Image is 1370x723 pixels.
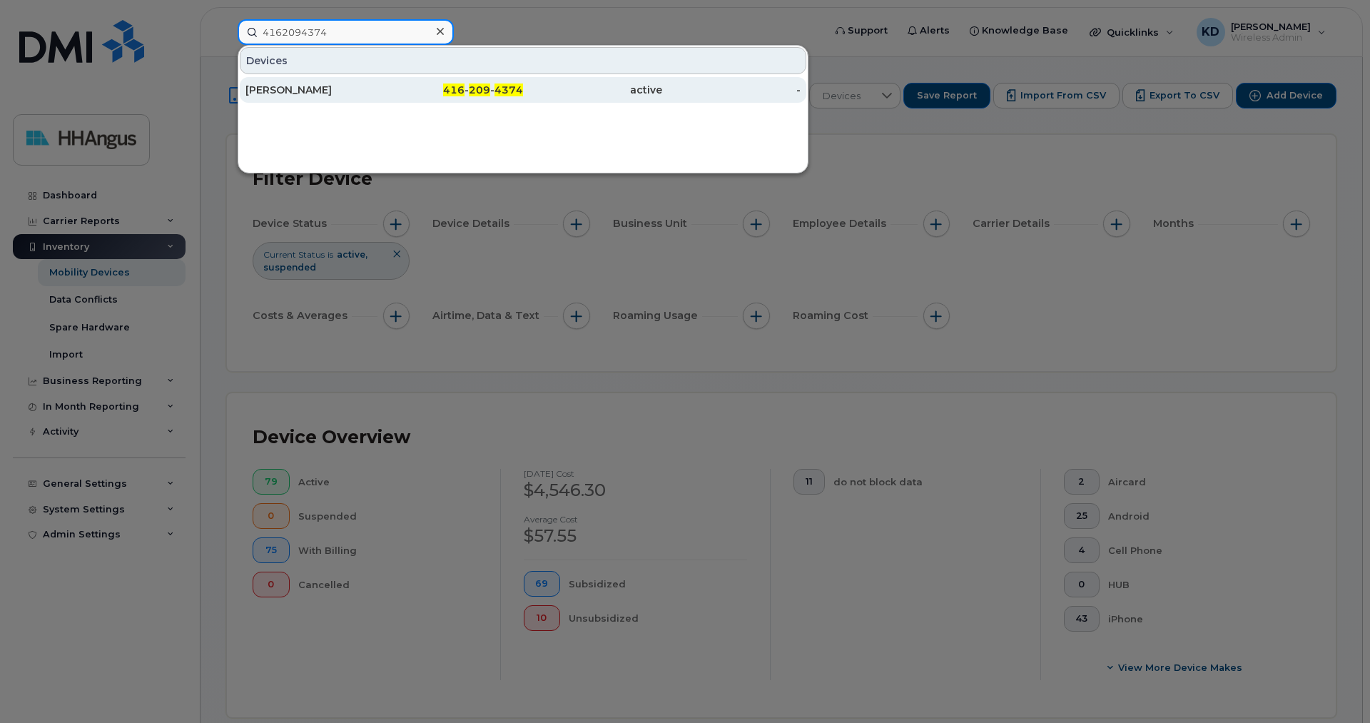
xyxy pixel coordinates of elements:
[385,83,524,97] div: - -
[523,83,662,97] div: active
[240,47,806,74] div: Devices
[443,84,465,96] span: 416
[245,83,385,97] div: [PERSON_NAME]
[469,84,490,96] span: 209
[494,84,523,96] span: 4374
[662,83,801,97] div: -
[240,77,806,103] a: [PERSON_NAME]416-209-4374active-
